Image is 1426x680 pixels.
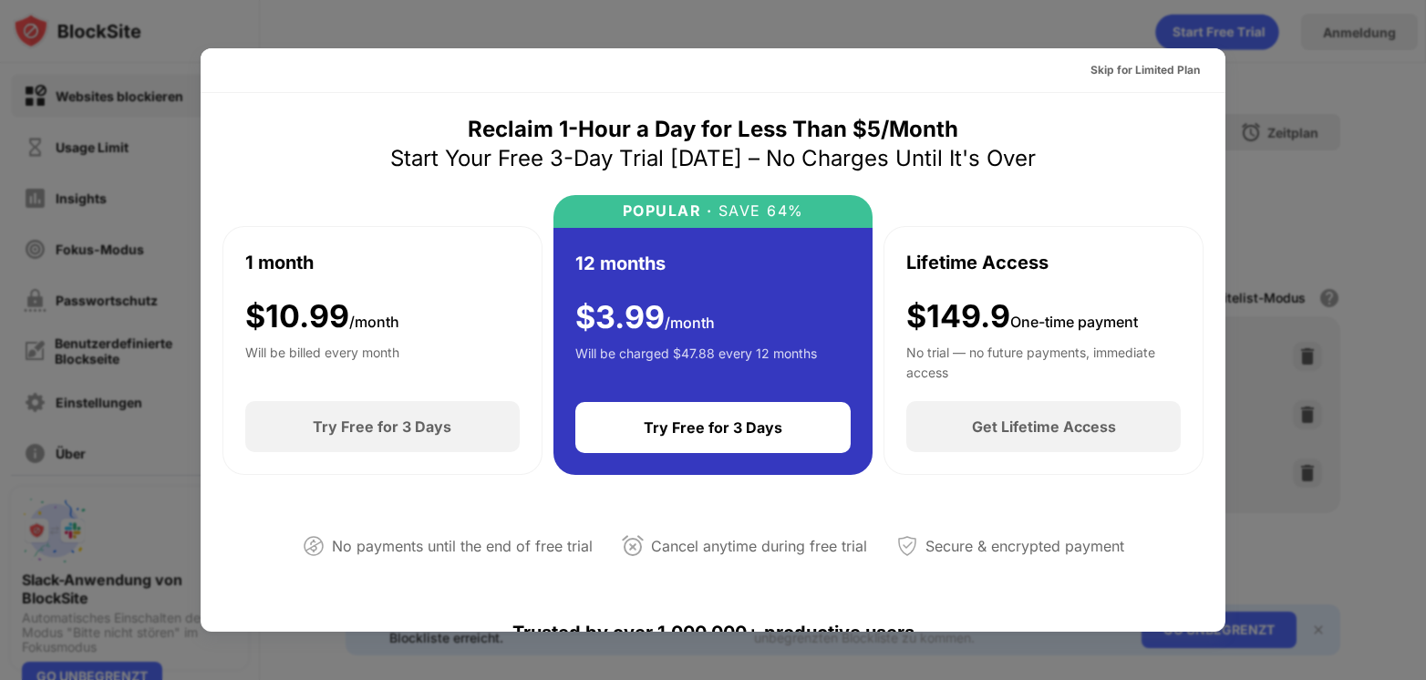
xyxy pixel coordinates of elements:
[390,144,1036,173] div: Start Your Free 3-Day Trial [DATE] – No Charges Until It's Over
[906,249,1049,276] div: Lifetime Access
[575,344,817,380] div: Will be charged $47.88 every 12 months
[245,249,314,276] div: 1 month
[972,417,1116,436] div: Get Lifetime Access
[313,417,451,436] div: Try Free for 3 Days
[303,535,325,557] img: not-paying
[712,202,804,220] div: SAVE 64%
[644,418,782,437] div: Try Free for 3 Days
[245,343,399,379] div: Will be billed every month
[1090,61,1200,79] div: Skip for Limited Plan
[906,343,1181,379] div: No trial — no future payments, immediate access
[332,533,593,560] div: No payments until the end of free trial
[622,535,644,557] img: cancel-anytime
[349,313,399,331] span: /month
[665,314,715,332] span: /month
[245,298,399,335] div: $ 10.99
[896,535,918,557] img: secured-payment
[222,589,1204,676] div: Trusted by over 1,000,000+ productive users
[651,533,867,560] div: Cancel anytime during free trial
[575,299,715,336] div: $ 3.99
[1010,313,1138,331] span: One-time payment
[925,533,1124,560] div: Secure & encrypted payment
[468,115,958,144] div: Reclaim 1-Hour a Day for Less Than $5/Month
[575,250,666,277] div: 12 months
[623,202,713,220] div: POPULAR ·
[906,298,1138,335] div: $149.9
